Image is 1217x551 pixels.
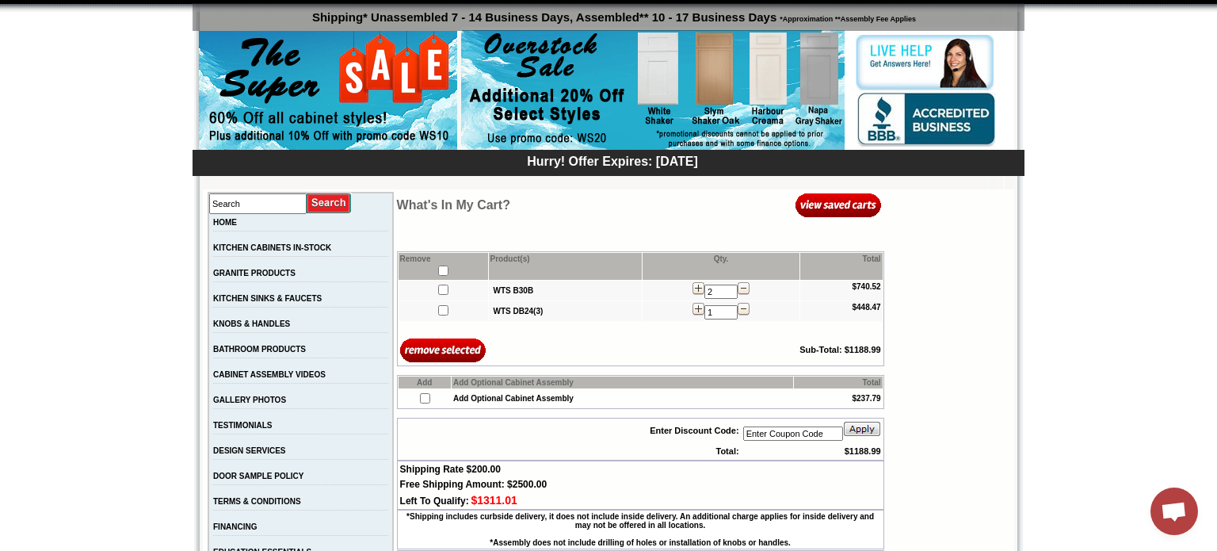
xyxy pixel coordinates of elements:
[400,496,469,507] span: Left To Qualify:
[852,394,880,403] b: $237.79
[1150,488,1198,535] div: Open chat
[397,192,653,218] td: What's In My Cart?
[213,243,331,252] a: KITCHEN CABINETS IN-STOCK
[489,253,643,280] td: Product(s)
[795,192,882,218] img: View Saved Carts
[400,337,486,363] input: Remove Selected
[213,370,326,379] a: CABINET ASSEMBLY VIDEOS
[213,294,322,303] a: KITCHEN SINKS & FAUCETS
[213,396,286,404] a: GALLERY PHOTOS
[643,253,799,280] td: Qty.
[494,286,534,295] a: WTS B30B
[650,426,738,435] b: Enter Discount Code:
[200,152,1024,169] div: Hurry! Offer Expires: [DATE]
[213,421,272,430] a: TESTIMONIALS
[845,446,881,456] b: $1188.99
[852,303,880,312] b: $448.47
[843,421,881,437] img: apply_button.gif
[794,377,882,388] td: Total
[213,472,303,480] a: DOOR SAMPLE POLICY
[452,377,793,388] td: Add Optional Cabinet Assembly
[213,446,286,455] a: DESIGN SERVICES
[213,345,306,354] a: BATHROOM PRODUCTS
[494,307,544,316] a: WTS DB24(3)
[399,377,451,388] td: Add
[307,193,352,214] input: Submit
[799,345,881,354] b: Sub-Total: $1188.99
[213,218,237,227] a: HOME
[800,253,883,280] td: Total
[213,269,296,277] a: GRANITE PRODUCTS
[490,538,791,547] b: *Assembly does not include drilling of holes or installation of knobs or handles.
[213,522,258,531] a: FINANCING
[400,479,547,490] span: Free Shipping Amount: $2500.00
[852,282,880,291] b: $740.52
[200,3,1024,24] p: Shipping* Unassembled 7 - 14 Business Days, Assembled** 10 - 17 Business Days
[399,253,488,280] td: Remove
[213,497,301,506] a: TERMS & CONDITIONS
[471,494,517,507] span: $1311.01
[716,446,739,456] b: Total:
[400,464,501,475] span: Shipping Rate $200.00
[213,320,290,328] a: KNOBS & HANDLES
[453,394,574,403] b: Add Optional Cabinet Assembly
[776,11,916,23] span: *Approximation **Assembly Fee Applies
[406,512,874,530] b: *Shipping includes curbside delivery, it does not include inside delivery. An additional charge a...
